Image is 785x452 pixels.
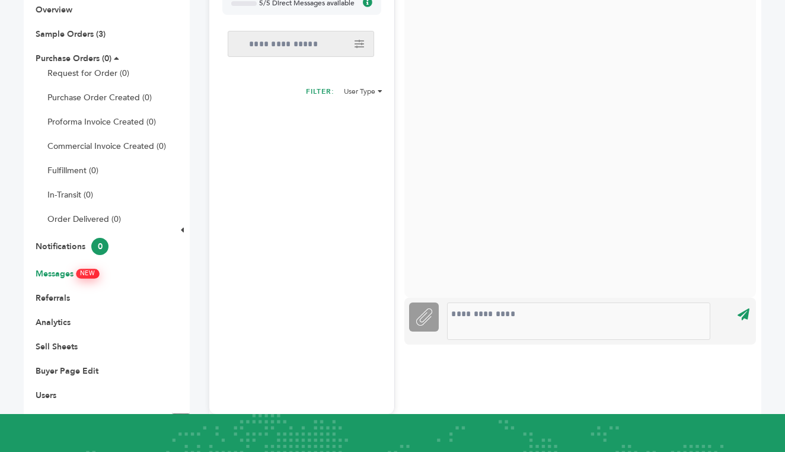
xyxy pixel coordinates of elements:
[36,390,56,401] a: Users
[47,141,166,152] a: Commercial Invoice Created (0)
[36,317,71,328] a: Analytics
[77,269,98,278] span: NEW
[47,68,129,79] a: Request for Order (0)
[306,87,334,100] h2: FILTER:
[47,189,93,200] a: In-Transit (0)
[91,238,109,255] span: 0
[409,303,439,332] label: Attachment File
[36,341,78,352] a: Sell Sheets
[47,214,121,225] a: Order Delivered (0)
[47,116,156,128] a: Proforma Invoice Created (0)
[36,268,98,279] a: MessagesNEW
[228,31,374,57] input: Search messages
[47,165,98,176] a: Fulfillment (0)
[47,92,152,103] a: Purchase Order Created (0)
[344,87,382,96] li: User Type
[36,365,98,377] a: Buyer Page Edit
[36,241,109,252] a: Notifications0
[36,28,106,40] a: Sample Orders (3)
[36,53,111,64] a: Purchase Orders (0)
[36,292,70,304] a: Referrals
[36,4,72,15] a: Overview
